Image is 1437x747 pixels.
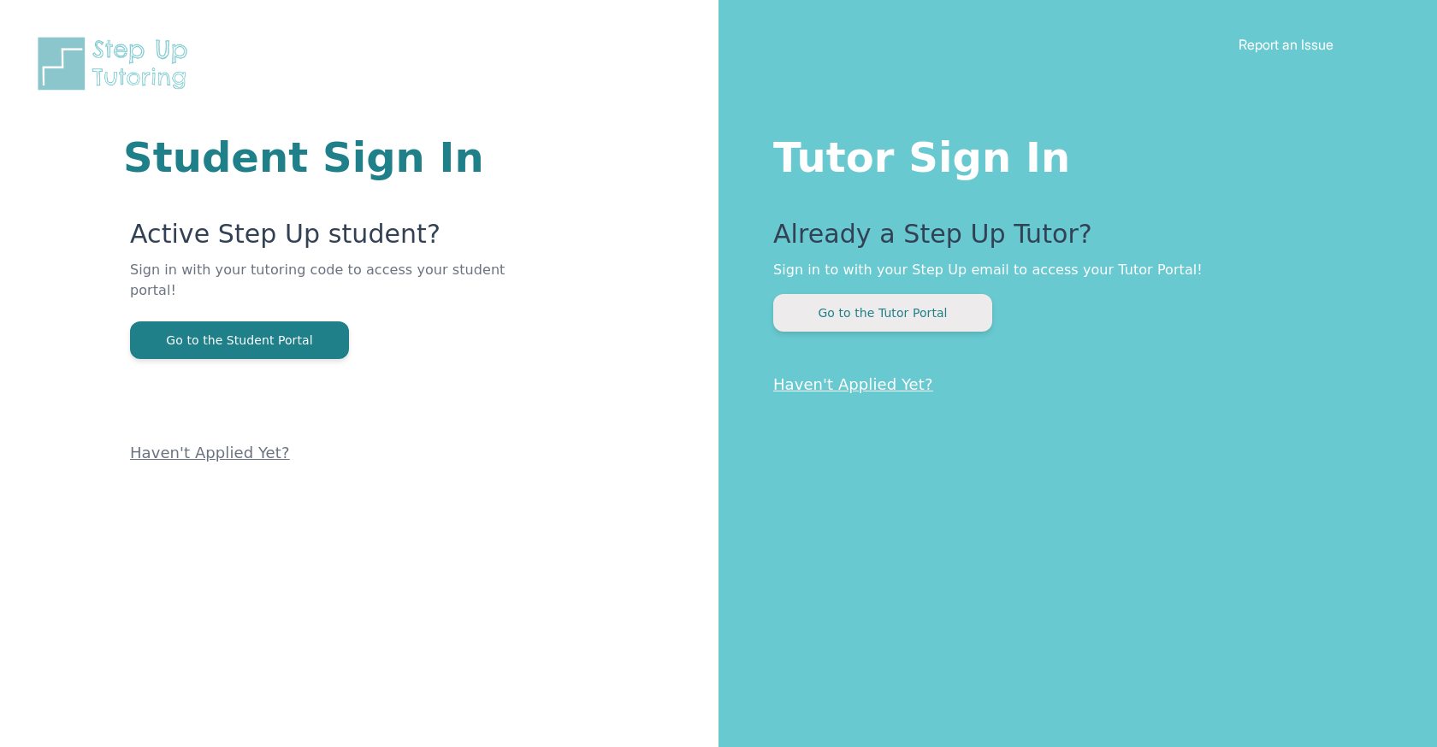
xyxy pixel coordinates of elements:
p: Sign in to with your Step Up email to access your Tutor Portal! [773,260,1369,280]
a: Go to the Student Portal [130,332,349,348]
h1: Tutor Sign In [773,130,1369,178]
p: Active Step Up student? [130,219,513,260]
h1: Student Sign In [123,137,513,178]
a: Go to the Tutor Portal [773,304,992,321]
img: Step Up Tutoring horizontal logo [34,34,198,93]
a: Haven't Applied Yet? [130,444,290,462]
button: Go to the Student Portal [130,321,349,359]
p: Sign in with your tutoring code to access your student portal! [130,260,513,321]
p: Already a Step Up Tutor? [773,219,1369,260]
button: Go to the Tutor Portal [773,294,992,332]
a: Haven't Applied Yet? [773,375,933,393]
a: Report an Issue [1239,36,1334,53]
